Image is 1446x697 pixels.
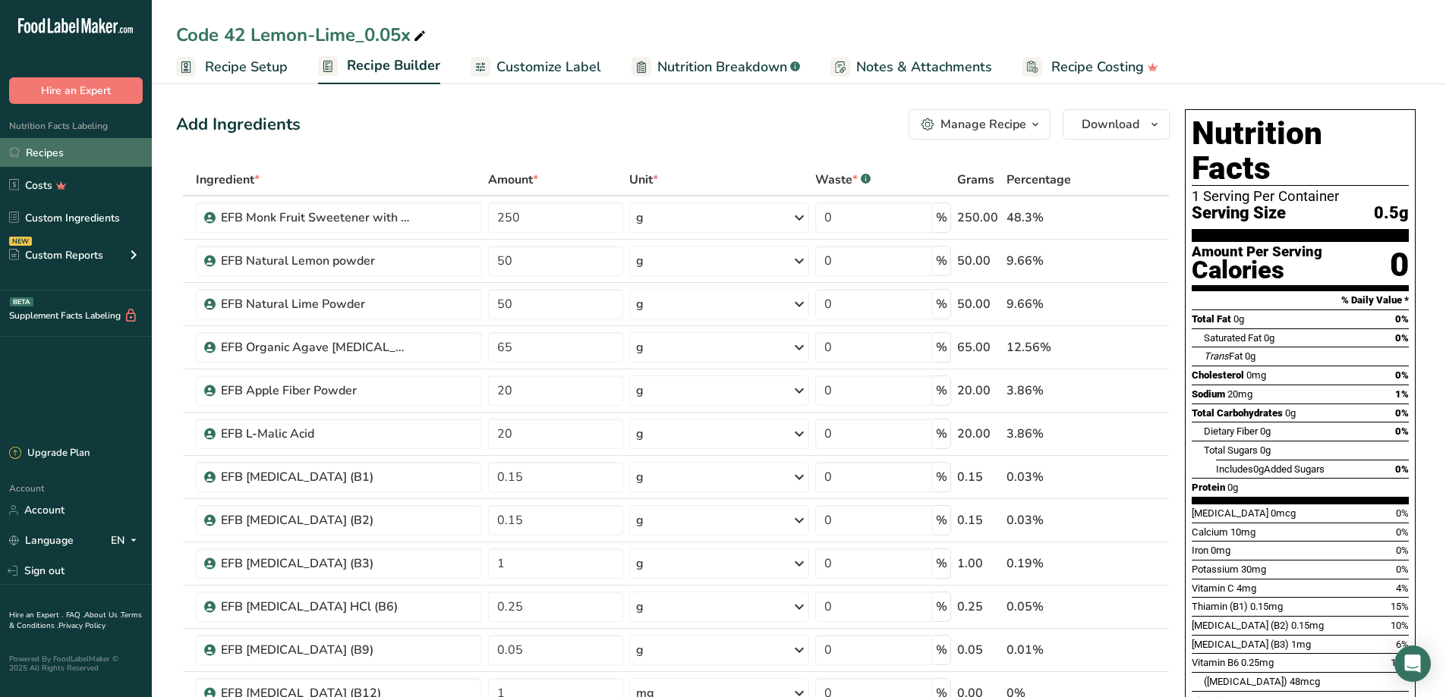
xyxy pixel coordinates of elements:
div: 50.00 [957,295,1000,313]
div: 250.00 [957,209,1000,227]
div: g [636,209,644,227]
span: 6% [1396,639,1409,650]
button: Manage Recipe [909,109,1051,140]
div: Waste [815,171,871,189]
span: Includes Added Sugars [1216,463,1325,475]
div: g [636,425,644,443]
div: 0.05% [1007,598,1098,616]
div: 0.01% [1007,641,1098,659]
div: EFB Organic Agave [MEDICAL_DATA] Powder [221,338,411,356]
div: 0.19% [1007,554,1098,573]
div: 0.15 [957,468,1000,486]
div: EFB [MEDICAL_DATA] (B2) [221,511,411,529]
div: 9.66% [1007,252,1098,270]
h1: Nutrition Facts [1192,116,1409,186]
i: Trans [1204,350,1229,362]
div: EFB [MEDICAL_DATA] (B9) [221,641,411,659]
span: 0% [1395,407,1409,419]
section: % Daily Value * [1192,291,1409,309]
span: Cholesterol [1192,369,1244,381]
div: g [636,295,644,313]
div: 20.00 [957,381,1000,400]
a: Nutrition Breakdown [632,50,800,84]
span: Serving Size [1192,204,1286,223]
span: 0mg [1246,369,1266,381]
span: Percentage [1007,171,1071,189]
span: 48mcg [1290,676,1320,687]
a: Privacy Policy [58,620,106,631]
span: 0g [1264,332,1274,344]
div: EFB Natural Lemon powder [221,252,411,270]
span: 0% [1396,507,1409,519]
span: 0% [1395,313,1409,325]
a: Customize Label [471,50,601,84]
span: 15% [1391,601,1409,612]
a: Recipe Costing [1022,50,1158,84]
span: 0mg [1211,545,1230,556]
span: Saturated Fat [1204,332,1262,344]
div: EFB [MEDICAL_DATA] HCl (B6) [221,598,411,616]
span: [MEDICAL_DATA] (B2) [1192,620,1289,631]
span: [MEDICAL_DATA] [1192,507,1268,519]
div: g [636,468,644,486]
div: EFB L-Malic Acid [221,425,411,443]
span: 0% [1396,545,1409,556]
div: g [636,252,644,270]
span: 10mg [1230,526,1255,538]
span: 0% [1395,369,1409,381]
div: g [636,554,644,573]
span: 0.15mg [1250,601,1283,612]
span: 1mg [1291,639,1311,650]
a: Hire an Expert . [9,610,63,620]
span: 0mcg [1271,507,1296,519]
span: Recipe Setup [205,57,288,77]
a: About Us . [84,610,121,620]
span: 1% [1395,388,1409,400]
div: Upgrade Plan [9,446,90,461]
div: 65.00 [957,338,1000,356]
a: Notes & Attachments [830,50,992,84]
span: Total Carbohydrates [1192,407,1283,419]
div: EFB Natural Lime Powder [221,295,411,313]
div: 20.00 [957,425,1000,443]
span: Customize Label [496,57,601,77]
div: 1 Serving Per Container [1192,189,1409,204]
div: 0.03% [1007,511,1098,529]
span: Dietary Fiber [1204,425,1258,437]
div: g [636,598,644,616]
div: g [636,641,644,659]
span: 0g [1253,463,1264,475]
span: 0g [1227,482,1238,493]
span: 0.15mg [1291,620,1324,631]
div: Add Ingredients [176,112,301,137]
span: 0% [1395,463,1409,475]
button: Hire an Expert [9,77,143,104]
span: Recipe Builder [347,55,440,76]
span: 0% [1395,425,1409,437]
div: Manage Recipe [940,115,1026,133]
div: 3.86% [1007,381,1098,400]
span: 0g [1285,407,1296,419]
span: Download [1082,115,1139,133]
div: EFB Apple Fiber Powder [221,381,411,400]
button: Download [1063,109,1170,140]
div: 0.05 [957,641,1000,659]
span: 0% [1396,564,1409,575]
span: Protein [1192,482,1225,493]
span: Notes & Attachments [856,57,992,77]
div: 12.56% [1007,338,1098,356]
div: 0.03% [1007,468,1098,486]
div: Custom Reports [9,247,103,263]
div: g [636,381,644,400]
a: Recipe Builder [318,49,440,85]
div: 50.00 [957,252,1000,270]
span: [MEDICAL_DATA] (B3) [1192,639,1289,650]
div: Amount Per Serving [1192,245,1322,259]
span: Ingredient [196,171,260,189]
div: 0.15 [957,511,1000,529]
div: 9.66% [1007,295,1098,313]
span: ([MEDICAL_DATA]) [1204,676,1287,687]
span: Vitamin C [1192,582,1234,594]
span: Unit [629,171,658,189]
span: Total Sugars [1204,444,1258,456]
